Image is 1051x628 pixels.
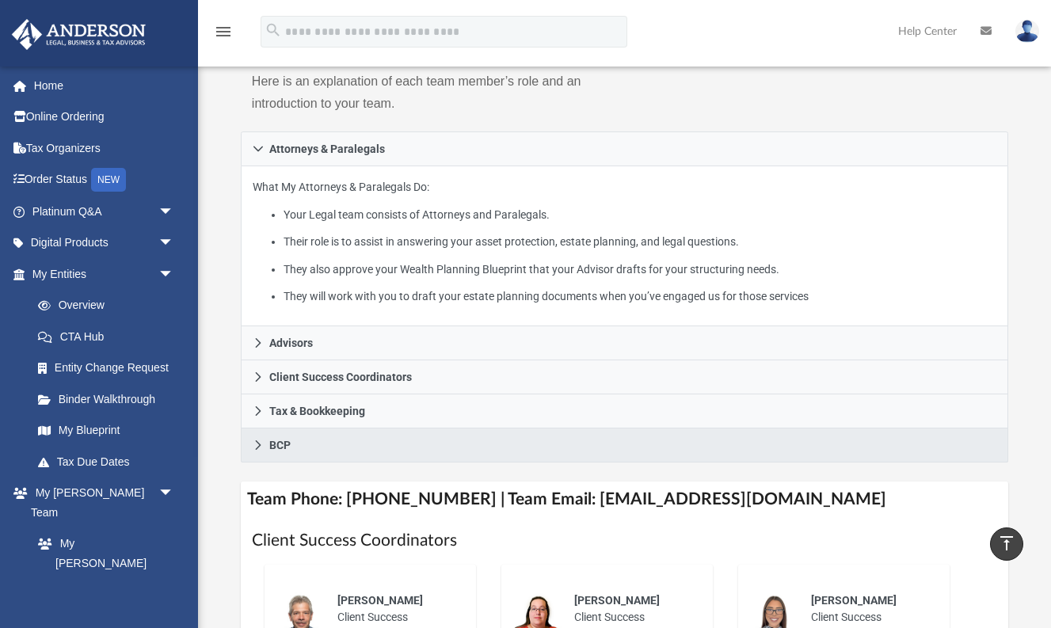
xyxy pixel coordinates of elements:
a: Digital Productsarrow_drop_down [11,227,198,259]
span: arrow_drop_down [158,478,190,510]
span: arrow_drop_down [158,258,190,291]
span: arrow_drop_down [158,227,190,260]
a: Binder Walkthrough [22,383,198,415]
a: Home [11,70,198,101]
span: Client Success Coordinators [269,371,412,383]
a: Overview [22,290,198,322]
a: Tax & Bookkeeping [241,394,1008,428]
a: Attorneys & Paralegals [241,131,1008,166]
a: vertical_align_top [990,527,1023,561]
i: search [265,21,282,39]
a: Order StatusNEW [11,164,198,196]
a: Advisors [241,326,1008,360]
div: Attorneys & Paralegals [241,166,1008,327]
a: Entity Change Request [22,352,198,384]
li: Your Legal team consists of Attorneys and Paralegals. [284,205,996,225]
span: Attorneys & Paralegals [269,143,385,154]
span: arrow_drop_down [158,196,190,228]
i: vertical_align_top [997,534,1016,553]
a: BCP [241,428,1008,462]
a: My Entitiesarrow_drop_down [11,258,198,290]
img: User Pic [1015,20,1039,43]
a: My [PERSON_NAME] Teamarrow_drop_down [11,478,190,528]
div: NEW [91,168,126,192]
span: BCP [269,440,291,451]
img: Anderson Advisors Platinum Portal [7,19,150,50]
i: menu [214,22,233,41]
li: Their role is to assist in answering your asset protection, estate planning, and legal questions. [284,232,996,252]
h4: Team Phone: [PHONE_NUMBER] | Team Email: [EMAIL_ADDRESS][DOMAIN_NAME] [241,481,1008,517]
a: menu [214,30,233,41]
a: Tax Organizers [11,132,198,164]
span: [PERSON_NAME] [811,594,897,607]
a: My Blueprint [22,415,190,447]
a: Tax Due Dates [22,446,198,478]
span: [PERSON_NAME] [574,594,660,607]
a: Client Success Coordinators [241,360,1008,394]
a: My [PERSON_NAME] Team [22,528,182,599]
li: They will work with you to draft your estate planning documents when you’ve engaged us for those ... [284,287,996,306]
li: They also approve your Wealth Planning Blueprint that your Advisor drafts for your structuring ne... [284,260,996,280]
p: What My Attorneys & Paralegals Do: [253,177,996,306]
span: Advisors [269,337,313,348]
span: Tax & Bookkeeping [269,405,365,417]
a: Online Ordering [11,101,198,133]
span: [PERSON_NAME] [337,594,423,607]
a: Platinum Q&Aarrow_drop_down [11,196,198,227]
h1: Client Success Coordinators [252,529,997,552]
a: CTA Hub [22,321,198,352]
p: Here is an explanation of each team member’s role and an introduction to your team. [252,70,614,115]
